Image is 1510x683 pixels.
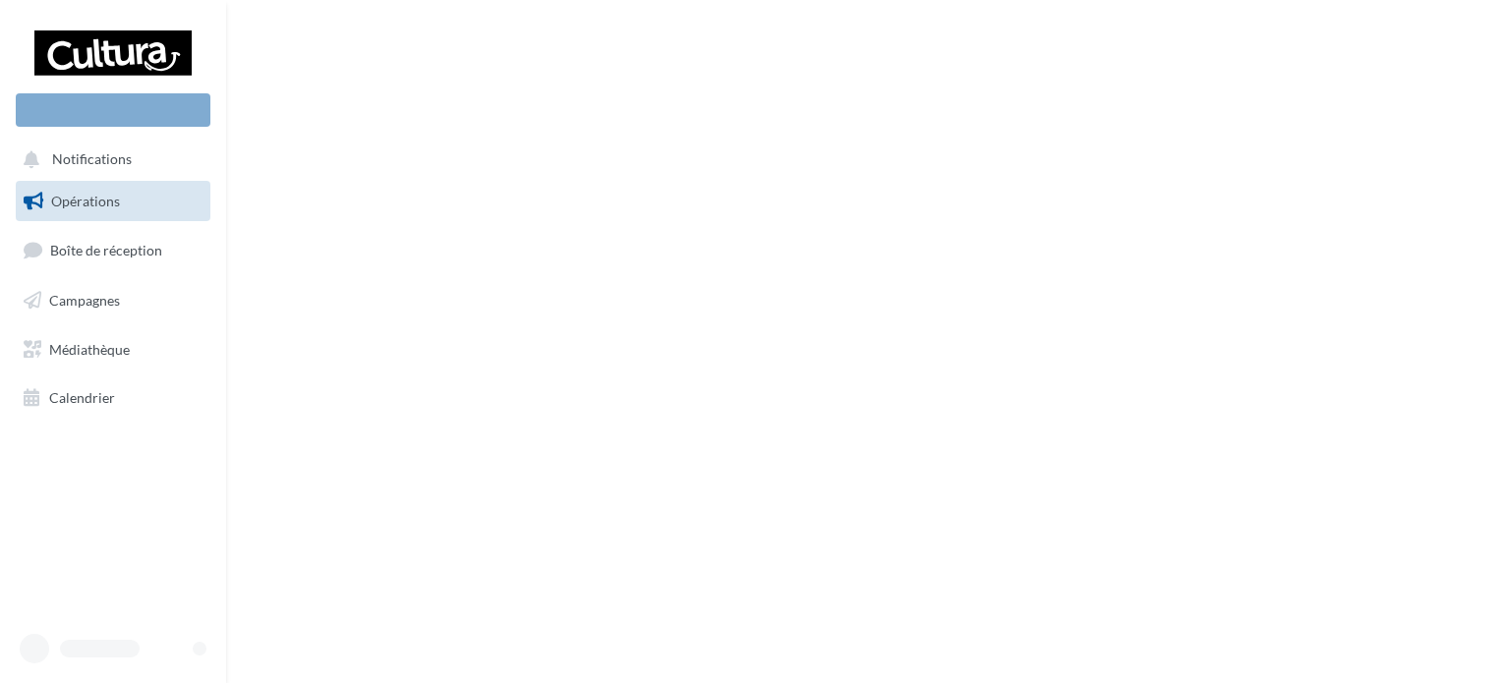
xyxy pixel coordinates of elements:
span: Campagnes [49,292,120,309]
a: Opérations [12,181,214,222]
span: Opérations [51,193,120,209]
a: Campagnes [12,280,214,321]
a: Médiathèque [12,329,214,370]
span: Boîte de réception [50,242,162,258]
div: Nouvelle campagne [16,93,210,127]
a: Boîte de réception [12,229,214,271]
a: Calendrier [12,377,214,419]
span: Notifications [52,151,132,168]
span: Calendrier [49,389,115,406]
span: Médiathèque [49,340,130,357]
